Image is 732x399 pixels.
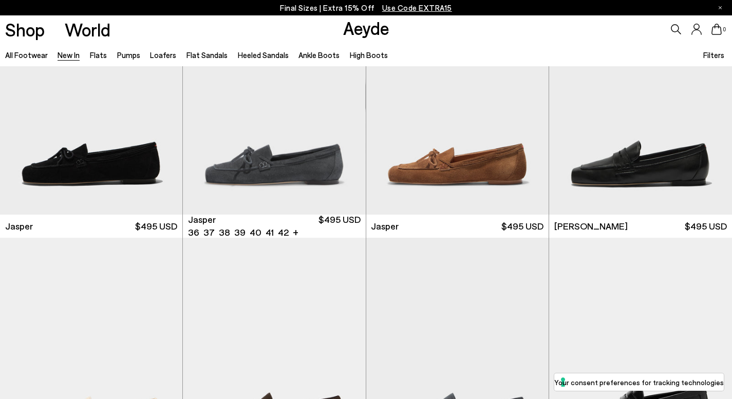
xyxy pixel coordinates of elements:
[203,226,215,239] li: 37
[298,50,340,60] a: Ankle Boots
[135,220,177,233] span: $495 USD
[722,27,727,32] span: 0
[382,3,452,12] span: Navigate to /collections/ss25-final-sizes
[117,50,140,60] a: Pumps
[186,50,228,60] a: Flat Sandals
[711,24,722,35] a: 0
[58,50,80,60] a: New In
[188,213,216,226] span: Jasper
[343,17,389,39] a: Aeyde
[183,215,365,238] a: Jasper 36 37 38 39 40 41 42 + $495 USD
[501,220,543,233] span: $495 USD
[318,213,361,239] span: $495 USD
[219,226,230,239] li: 38
[238,50,289,60] a: Heeled Sandals
[5,21,45,39] a: Shop
[371,220,399,233] span: Jasper
[366,215,549,238] a: Jasper $495 USD
[5,220,33,233] span: Jasper
[703,50,724,60] span: Filters
[266,226,274,239] li: 41
[5,50,48,60] a: All Footwear
[188,226,199,239] li: 36
[685,220,727,233] span: $495 USD
[554,377,724,388] label: Your consent preferences for tracking technologies
[250,226,261,239] li: 40
[150,50,176,60] a: Loafers
[350,50,388,60] a: High Boots
[90,50,107,60] a: Flats
[554,220,628,233] span: [PERSON_NAME]
[234,226,246,239] li: 39
[65,21,110,39] a: World
[278,226,289,239] li: 42
[293,225,298,239] li: +
[554,373,724,391] button: Your consent preferences for tracking technologies
[549,215,732,238] a: [PERSON_NAME] $495 USD
[280,2,452,14] p: Final Sizes | Extra 15% Off
[188,226,286,239] ul: variant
